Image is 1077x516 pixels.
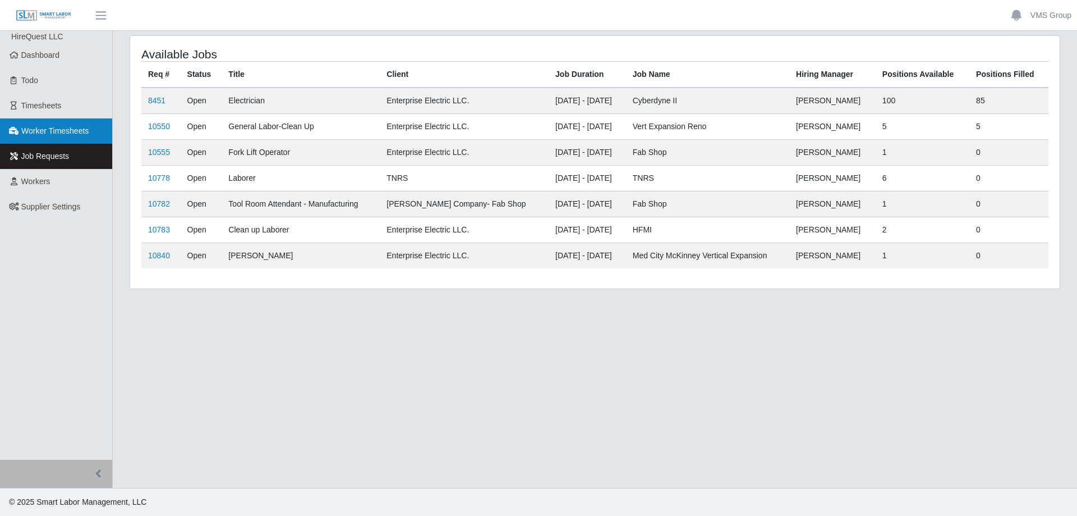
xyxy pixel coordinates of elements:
[380,140,549,166] td: Enterprise Electric LLC.
[21,101,62,110] span: Timesheets
[626,166,789,191] td: TNRS
[181,62,222,88] th: Status
[380,191,549,217] td: [PERSON_NAME] Company- Fab Shop
[181,191,222,217] td: Open
[21,126,89,135] span: Worker Timesheets
[626,88,789,114] td: Cyberdyne II
[380,166,549,191] td: TNRS
[549,166,626,191] td: [DATE] - [DATE]
[181,217,222,243] td: Open
[380,217,549,243] td: Enterprise Electric LLC.
[380,114,549,140] td: Enterprise Electric LLC.
[876,88,969,114] td: 100
[626,243,789,269] td: Med City McKinney Vertical Expansion
[148,199,170,208] a: 10782
[549,114,626,140] td: [DATE] - [DATE]
[222,191,380,217] td: Tool Room Attendant - Manufacturing
[876,114,969,140] td: 5
[181,114,222,140] td: Open
[626,62,789,88] th: Job Name
[969,191,1048,217] td: 0
[1030,10,1071,21] a: VMS Group
[549,243,626,269] td: [DATE] - [DATE]
[222,217,380,243] td: Clean up Laborer
[148,96,165,105] a: 8451
[876,140,969,166] td: 1
[148,148,170,157] a: 10555
[969,217,1048,243] td: 0
[789,243,876,269] td: [PERSON_NAME]
[969,114,1048,140] td: 5
[876,243,969,269] td: 1
[148,225,170,234] a: 10783
[222,140,380,166] td: Fork Lift Operator
[21,202,81,211] span: Supplier Settings
[969,243,1048,269] td: 0
[148,122,170,131] a: 10550
[549,140,626,166] td: [DATE] - [DATE]
[549,62,626,88] th: Job Duration
[222,62,380,88] th: Title
[181,243,222,269] td: Open
[21,177,50,186] span: Workers
[626,191,789,217] td: Fab Shop
[380,62,549,88] th: Client
[9,497,146,506] span: © 2025 Smart Labor Management, LLC
[969,62,1048,88] th: Positions Filled
[141,47,509,61] h4: Available Jobs
[626,217,789,243] td: HFMI
[21,51,60,60] span: Dashboard
[876,191,969,217] td: 1
[181,140,222,166] td: Open
[789,191,876,217] td: [PERSON_NAME]
[222,88,380,114] td: Electrician
[148,173,170,182] a: 10778
[222,166,380,191] td: Laborer
[21,76,38,85] span: Todo
[969,166,1048,191] td: 0
[181,88,222,114] td: Open
[626,114,789,140] td: Vert Expansion Reno
[21,152,70,161] span: Job Requests
[148,251,170,260] a: 10840
[789,62,876,88] th: Hiring Manager
[380,243,549,269] td: Enterprise Electric LLC.
[876,217,969,243] td: 2
[969,88,1048,114] td: 85
[626,140,789,166] td: Fab Shop
[141,62,181,88] th: Req #
[876,62,969,88] th: Positions Available
[789,114,876,140] td: [PERSON_NAME]
[11,32,63,41] span: HireQuest LLC
[380,88,549,114] td: Enterprise Electric LLC.
[789,166,876,191] td: [PERSON_NAME]
[789,217,876,243] td: [PERSON_NAME]
[549,88,626,114] td: [DATE] - [DATE]
[549,191,626,217] td: [DATE] - [DATE]
[876,166,969,191] td: 6
[549,217,626,243] td: [DATE] - [DATE]
[222,243,380,269] td: [PERSON_NAME]
[789,88,876,114] td: [PERSON_NAME]
[16,10,72,22] img: SLM Logo
[789,140,876,166] td: [PERSON_NAME]
[969,140,1048,166] td: 0
[181,166,222,191] td: Open
[222,114,380,140] td: General Labor-Clean Up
